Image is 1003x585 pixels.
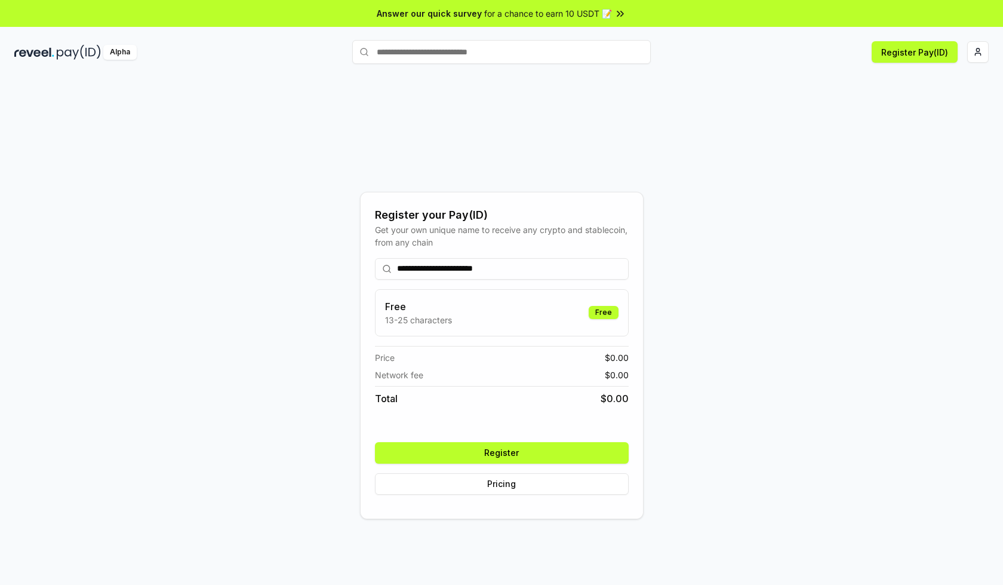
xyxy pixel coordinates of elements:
img: reveel_dark [14,45,54,60]
button: Register [375,442,629,464]
span: Total [375,391,398,406]
button: Pricing [375,473,629,495]
span: Price [375,351,395,364]
span: for a chance to earn 10 USDT 📝 [484,7,612,20]
div: Alpha [103,45,137,60]
span: Network fee [375,369,423,381]
h3: Free [385,299,452,314]
button: Register Pay(ID) [872,41,958,63]
span: $ 0.00 [601,391,629,406]
div: Get your own unique name to receive any crypto and stablecoin, from any chain [375,223,629,249]
p: 13-25 characters [385,314,452,326]
div: Register your Pay(ID) [375,207,629,223]
span: $ 0.00 [605,369,629,381]
div: Free [589,306,619,319]
span: Answer our quick survey [377,7,482,20]
span: $ 0.00 [605,351,629,364]
img: pay_id [57,45,101,60]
